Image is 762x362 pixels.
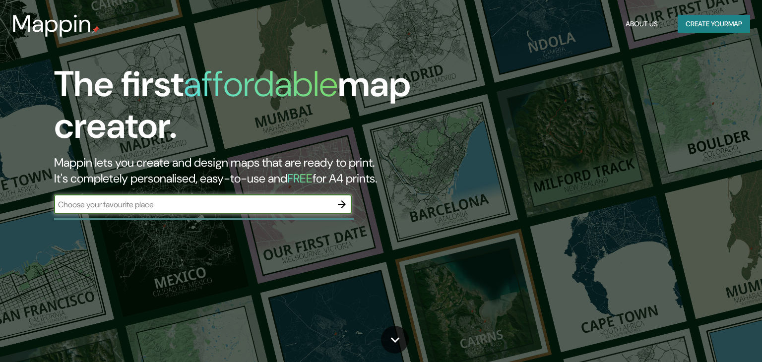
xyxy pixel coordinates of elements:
[92,26,100,34] img: mappin-pin
[54,199,332,210] input: Choose your favourite place
[12,10,92,38] h3: Mappin
[184,61,338,107] h1: affordable
[54,155,435,186] h2: Mappin lets you create and design maps that are ready to print. It's completely personalised, eas...
[678,15,750,33] button: Create yourmap
[54,63,435,155] h1: The first map creator.
[287,171,313,186] h5: FREE
[622,15,662,33] button: About Us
